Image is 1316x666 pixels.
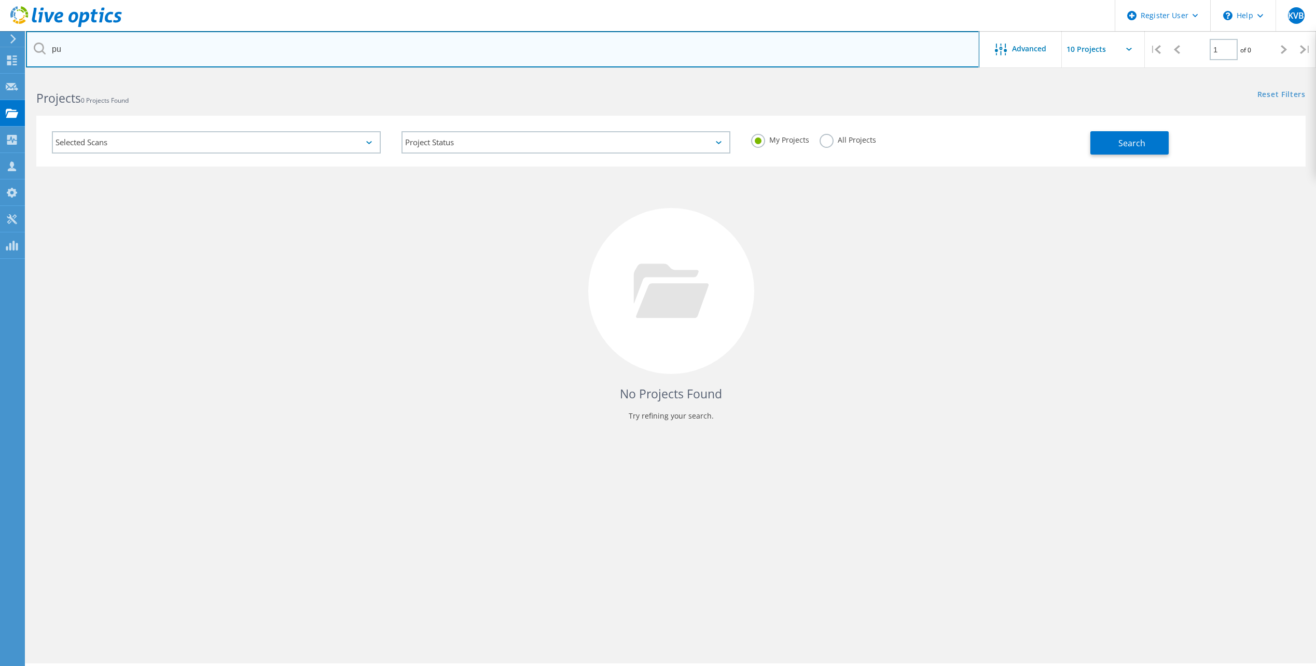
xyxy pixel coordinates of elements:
span: KVB [1288,11,1304,20]
span: Search [1118,137,1145,149]
span: 0 Projects Found [81,96,129,105]
label: All Projects [820,134,876,144]
span: Advanced [1012,45,1046,52]
svg: \n [1223,11,1232,20]
div: Project Status [401,131,730,154]
span: of 0 [1240,46,1251,54]
b: Projects [36,90,81,106]
a: Reset Filters [1257,91,1306,100]
div: Selected Scans [52,131,381,154]
a: Live Optics Dashboard [10,22,122,29]
label: My Projects [751,134,809,144]
input: Search projects by name, owner, ID, company, etc [26,31,979,67]
p: Try refining your search. [47,408,1295,424]
div: | [1295,31,1316,68]
button: Search [1090,131,1169,155]
h4: No Projects Found [47,385,1295,403]
div: | [1145,31,1166,68]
